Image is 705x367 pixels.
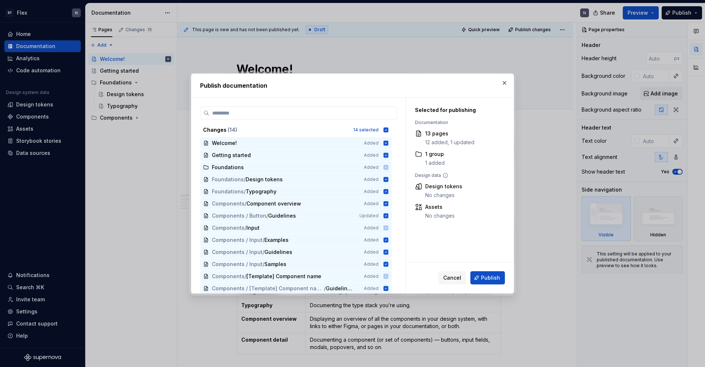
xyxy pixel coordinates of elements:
[438,271,466,284] button: Cancel
[415,172,501,178] div: Design data
[245,200,246,207] span: /
[263,261,264,268] span: /
[326,285,354,292] span: Guidelines
[246,200,301,207] span: Component overview
[364,237,379,243] span: Added
[359,213,379,219] span: Updated
[244,176,246,183] span: /
[212,236,263,244] span: Components / Input
[212,188,244,195] span: Foundations
[200,81,505,90] h2: Publish documentation
[324,285,326,292] span: /
[228,127,237,133] span: ( 14 )
[263,248,264,256] span: /
[364,152,379,158] span: Added
[212,248,263,256] span: Components / Input
[212,152,251,159] span: Getting started
[263,236,264,244] span: /
[425,212,455,219] div: No changes
[364,249,379,255] span: Added
[244,188,246,195] span: /
[212,176,244,183] span: Foundations
[425,192,462,199] div: No changes
[364,189,379,195] span: Added
[266,212,268,219] span: /
[203,126,349,134] div: Changes
[425,159,445,167] div: 1 added
[212,285,324,292] span: Components / [Template] Component name
[364,261,379,267] span: Added
[264,261,286,268] span: Samples
[415,106,501,114] div: Selected for publishing
[481,274,500,281] span: Publish
[364,201,379,207] span: Added
[425,130,474,137] div: 13 pages
[425,203,455,211] div: Assets
[470,271,505,284] button: Publish
[212,212,266,219] span: Components / Button
[246,176,283,183] span: Design tokens
[212,261,263,268] span: Components / Input
[415,120,501,126] div: Documentation
[364,140,379,146] span: Added
[268,212,296,219] span: Guidelines
[264,248,292,256] span: Guidelines
[264,236,289,244] span: Examples
[364,286,379,291] span: Added
[443,274,461,281] span: Cancel
[212,200,245,207] span: Components
[212,139,237,147] span: Welcome!
[425,183,462,190] div: Design tokens
[353,127,379,133] div: 14 selected
[364,177,379,182] span: Added
[246,188,276,195] span: Typography
[425,150,445,158] div: 1 group
[425,139,474,146] div: 12 added, 1 updated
